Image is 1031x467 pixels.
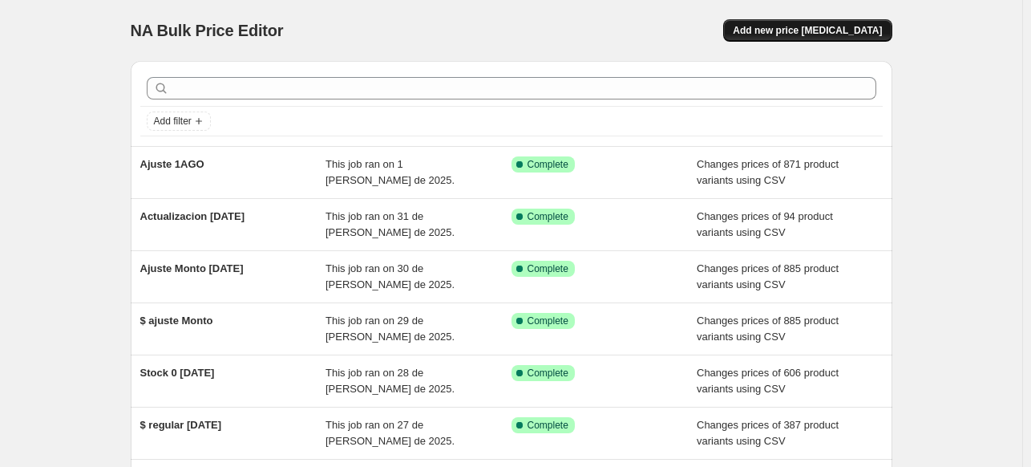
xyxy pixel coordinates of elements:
span: Complete [528,367,568,380]
span: Changes prices of 94 product variants using CSV [697,210,833,238]
span: Changes prices of 885 product variants using CSV [697,315,839,343]
span: Ajuste Monto [DATE] [140,262,244,274]
span: Complete [528,262,568,275]
span: $ ajuste Monto [140,315,213,327]
span: Complete [528,419,568,432]
span: This job ran on 29 de [PERSON_NAME] de 2025. [325,315,455,343]
span: Complete [528,158,568,171]
span: Add new price [MEDICAL_DATA] [733,24,882,37]
span: This job ran on 31 de [PERSON_NAME] de 2025. [325,210,455,238]
span: This job ran on 28 de [PERSON_NAME] de 2025. [325,367,455,395]
span: Stock 0 [DATE] [140,367,215,379]
span: Changes prices of 871 product variants using CSV [697,158,839,186]
span: This job ran on 1 [PERSON_NAME] de 2025. [325,158,455,186]
span: This job ran on 30 de [PERSON_NAME] de 2025. [325,262,455,290]
span: Complete [528,210,568,223]
span: Complete [528,315,568,327]
span: Ajuste 1AGO [140,158,204,170]
span: $ regular [DATE] [140,419,222,431]
span: Add filter [154,115,192,128]
span: This job ran on 27 de [PERSON_NAME] de 2025. [325,419,455,447]
button: Add new price [MEDICAL_DATA] [723,19,892,42]
span: Changes prices of 606 product variants using CSV [697,367,839,395]
button: Add filter [147,112,211,131]
span: NA Bulk Price Editor [131,22,284,39]
span: Actualizacion [DATE] [140,210,245,222]
span: Changes prices of 387 product variants using CSV [697,419,839,447]
span: Changes prices of 885 product variants using CSV [697,262,839,290]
